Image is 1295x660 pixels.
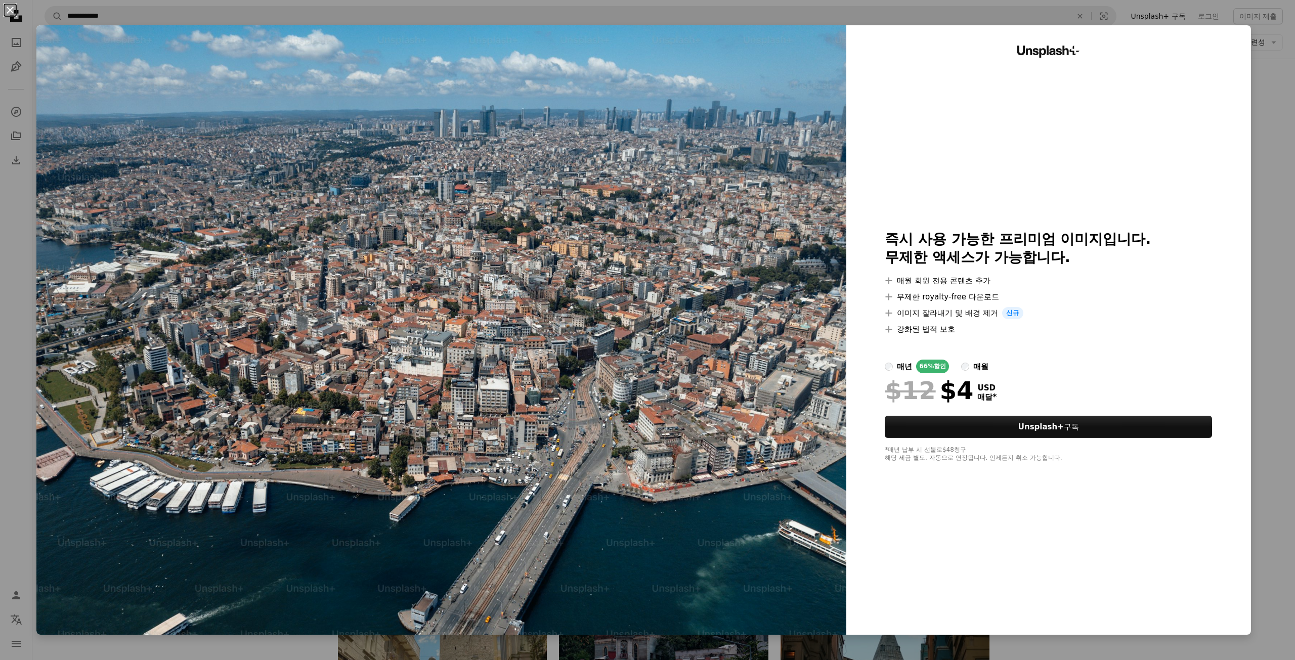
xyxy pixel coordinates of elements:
[885,275,1212,287] li: 매월 회원 전용 콘텐츠 추가
[1018,422,1064,431] strong: Unsplash+
[961,363,969,371] input: 매월
[885,363,893,371] input: 매년66%할인
[1002,307,1023,319] span: 신규
[885,446,1212,462] div: *매년 납부 시 선불로 $48 청구 해당 세금 별도. 자동으로 연장됩니다. 언제든지 취소 가능합니다.
[885,377,973,404] div: $4
[977,383,997,392] span: USD
[885,230,1212,267] h2: 즉시 사용 가능한 프리미엄 이미지입니다. 무제한 액세스가 가능합니다.
[885,377,935,404] span: $12
[885,416,1212,438] button: Unsplash+구독
[973,361,988,373] div: 매월
[885,307,1212,319] li: 이미지 잘라내기 및 배경 제거
[897,361,912,373] div: 매년
[885,291,1212,303] li: 무제한 royalty-free 다운로드
[885,323,1212,335] li: 강화된 법적 보호
[916,360,949,373] div: 66% 할인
